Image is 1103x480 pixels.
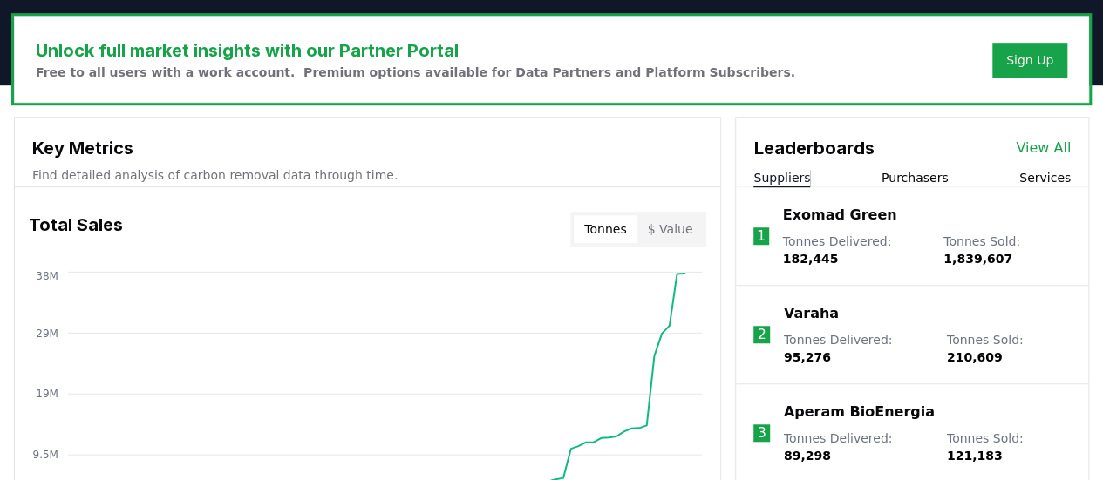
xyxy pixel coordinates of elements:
[36,64,795,81] p: Free to all users with a work account. Premium options available for Data Partners and Platform S...
[753,135,874,161] h3: Leaderboards
[947,331,1071,366] p: Tonnes Sold :
[757,226,766,247] p: 1
[947,429,1071,464] p: Tonnes Sold :
[33,449,58,461] tspan: 9.5M
[36,37,795,64] h3: Unlock full market insights with our Partner Portal
[784,402,935,423] a: Aperam BioEnergia
[947,350,1003,364] span: 210,609
[783,252,839,266] span: 182,445
[36,388,58,400] tspan: 19M
[784,350,831,364] span: 95,276
[784,429,929,464] p: Tonnes Delivered :
[882,169,949,186] button: Purchasers
[757,324,766,345] p: 2
[943,233,1071,267] p: Tonnes Sold :
[32,135,703,161] h3: Key Metrics
[1019,169,1071,186] button: Services
[753,169,810,186] button: Suppliers
[757,423,766,443] p: 3
[783,233,926,267] p: Tonnes Delivered :
[784,449,831,463] span: 89,298
[1006,51,1053,69] a: Sign Up
[992,43,1067,78] button: Sign Up
[29,212,123,247] h3: Total Sales
[637,215,704,243] button: $ Value
[32,166,703,184] p: Find detailed analysis of carbon removal data through time.
[784,303,839,324] a: Varaha
[784,331,929,366] p: Tonnes Delivered :
[943,252,1012,266] span: 1,839,607
[783,205,897,226] a: Exomad Green
[36,269,58,281] tspan: 38M
[1016,138,1071,159] a: View All
[947,449,1003,463] span: 121,183
[36,327,58,339] tspan: 29M
[574,215,637,243] button: Tonnes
